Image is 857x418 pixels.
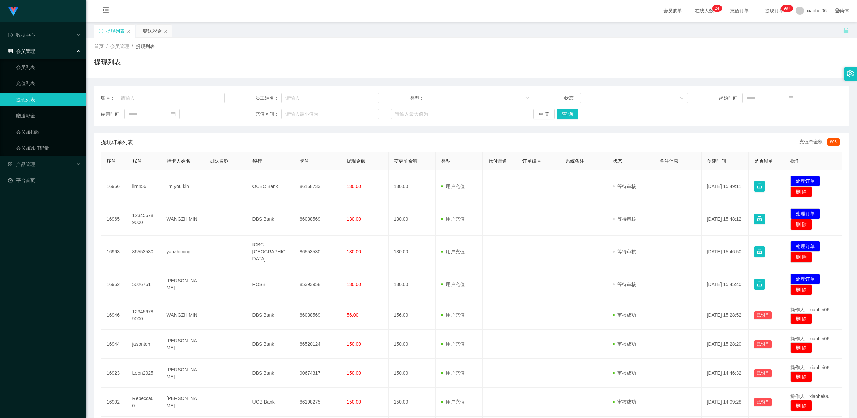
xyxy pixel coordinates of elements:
button: 处理订单 [790,241,820,252]
td: 85393958 [294,268,341,301]
span: 状态 [613,158,622,164]
span: 是否锁单 [754,158,773,164]
button: 删 除 [790,342,812,353]
td: WANGZHIMIN [161,301,204,330]
td: jasonteh [127,330,161,359]
td: [PERSON_NAME] [161,359,204,388]
span: 卡号 [300,158,309,164]
input: 请输入 [281,93,379,103]
button: 图标: lock [754,181,765,192]
td: 86038569 [294,301,341,330]
td: lim456 [127,170,161,203]
span: 操作 [790,158,800,164]
td: lim you kih [161,170,204,203]
span: 提现订单 [762,8,787,13]
a: 会员加扣款 [16,125,81,139]
span: 130.00 [347,249,361,254]
td: 86553530 [294,236,341,268]
span: 订单编号 [522,158,541,164]
span: 序号 [107,158,116,164]
button: 已锁单 [754,340,772,348]
td: [DATE] 15:28:52 [702,301,749,330]
div: 赠送彩金 [143,25,162,37]
td: 150.00 [389,388,436,417]
i: 图标: calendar [789,96,793,100]
div: 提现列表 [106,25,125,37]
input: 请输入 [117,93,225,103]
button: 删 除 [790,284,812,295]
i: 图标: menu-fold [94,0,117,22]
span: / [106,44,108,49]
span: 用户充值 [441,312,465,318]
span: 结束时间： [101,111,124,118]
span: 银行 [252,158,262,164]
td: 86553530 [127,236,161,268]
a: 会员加减打码量 [16,141,81,155]
td: 130.00 [389,170,436,203]
td: 16963 [101,236,127,268]
td: 150.00 [389,359,436,388]
i: 图标: down [525,96,529,101]
span: 数据中心 [8,32,35,38]
button: 图标: lock [754,246,765,257]
span: / [132,44,133,49]
span: 审核成功 [613,399,636,405]
span: 代付渠道 [488,158,507,164]
button: 删 除 [790,313,812,324]
i: 图标: close [164,29,168,33]
i: 图标: table [8,49,13,54]
td: 86168733 [294,170,341,203]
i: 图标: appstore-o [8,162,13,167]
td: [DATE] 14:46:32 [702,359,749,388]
input: 请输入最大值为 [391,109,503,119]
td: DBS Bank [247,330,294,359]
td: 16944 [101,330,127,359]
i: 图标: unlock [843,27,849,33]
span: 806 [827,138,840,146]
span: 用户充值 [441,370,465,376]
span: 账号 [132,158,142,164]
td: 16965 [101,203,127,236]
span: 持卡人姓名 [167,158,190,164]
span: 提现金额 [347,158,365,164]
td: [DATE] 15:28:20 [702,330,749,359]
span: 用户充值 [441,216,465,222]
span: ~ [379,111,391,118]
td: 16923 [101,359,127,388]
button: 已锁单 [754,311,772,319]
span: 充值订单 [727,8,752,13]
p: 4 [717,5,719,12]
span: 150.00 [347,399,361,405]
i: 图标: sync [99,29,103,33]
span: 等待审核 [613,282,636,287]
a: 赠送彩金 [16,109,81,123]
span: 130.00 [347,282,361,287]
td: Rebecca00 [127,388,161,417]
span: 用户充值 [441,282,465,287]
span: 创建时间 [707,158,726,164]
span: 等待审核 [613,249,636,254]
span: 变更前金额 [394,158,418,164]
button: 删 除 [790,186,812,197]
span: 用户充值 [441,399,465,405]
span: 操作人：xiaohei06 [790,336,829,341]
button: 查 询 [557,109,578,119]
td: DBS Bank [247,301,294,330]
button: 删 除 [790,400,812,411]
span: 操作人：xiaohei06 [790,394,829,399]
td: 130.00 [389,268,436,301]
td: 16902 [101,388,127,417]
button: 删 除 [790,252,812,263]
span: 用户充值 [441,341,465,347]
button: 图标: lock [754,279,765,290]
span: 状态： [564,95,580,102]
span: 56.00 [347,312,358,318]
td: Leon2025 [127,359,161,388]
span: 操作人：xiaohei06 [790,307,829,312]
button: 删 除 [790,371,812,382]
td: WANGZHIMIN [161,203,204,236]
td: 130.00 [389,203,436,236]
td: [PERSON_NAME] [161,330,204,359]
td: [PERSON_NAME] [161,388,204,417]
td: POSB [247,268,294,301]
